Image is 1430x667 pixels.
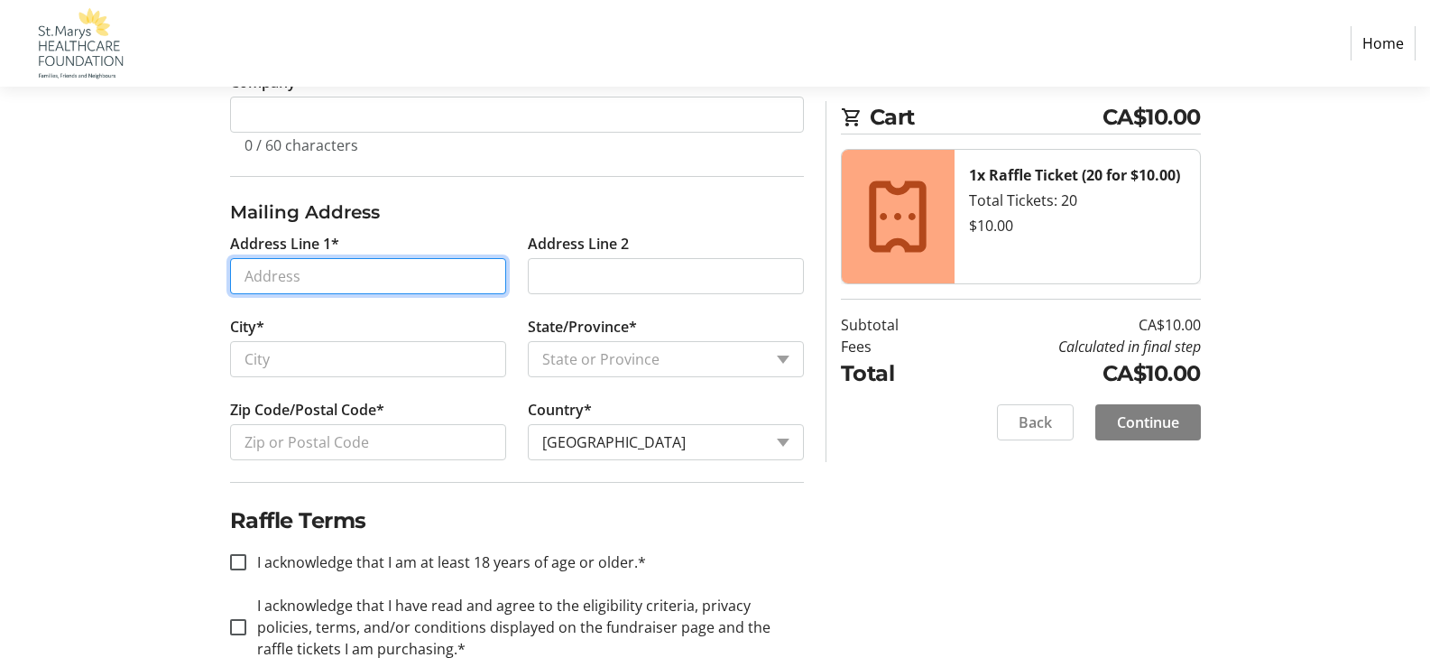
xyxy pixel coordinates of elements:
h2: Raffle Terms [230,505,804,537]
span: Cart [870,101,1102,134]
h3: Mailing Address [230,199,804,226]
td: CA$10.00 [945,314,1201,336]
td: Subtotal [841,314,945,336]
div: Total Tickets: 20 [969,190,1186,211]
input: City [230,341,506,377]
label: Zip Code/Postal Code* [230,399,384,421]
label: City* [230,316,264,338]
label: State/Province* [528,316,637,338]
label: Country* [528,399,592,421]
strong: 1x Raffle Ticket (20 for $10.00) [969,165,1180,185]
a: Home [1351,26,1416,60]
button: Back [997,404,1074,440]
label: I acknowledge that I have read and agree to the eligibility criteria, privacy policies, terms, an... [246,595,804,660]
input: Zip or Postal Code [230,424,506,460]
label: I acknowledge that I am at least 18 years of age or older.* [246,551,646,573]
td: Fees [841,336,945,357]
div: $10.00 [969,215,1186,236]
td: Calculated in final step [945,336,1201,357]
span: Back [1019,412,1052,433]
img: St. Marys Healthcare Foundation's Logo [14,7,143,79]
input: Address [230,258,506,294]
span: CA$10.00 [1102,101,1201,134]
label: Address Line 2 [528,233,629,255]
td: Total [841,357,945,390]
tr-character-limit: 0 / 60 characters [244,135,358,155]
button: Continue [1095,404,1201,440]
label: Address Line 1* [230,233,339,255]
td: CA$10.00 [945,357,1201,390]
span: Continue [1117,412,1179,433]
